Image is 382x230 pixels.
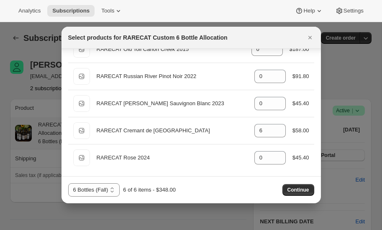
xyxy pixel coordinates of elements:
span: Subscriptions [52,8,90,14]
div: $58.00 [292,126,309,135]
div: $187.00 [290,45,309,53]
div: $91.80 [292,72,309,81]
button: Help [290,5,328,17]
div: RARECAT Old Toll Canon Creek 2015 [97,45,245,53]
div: $45.40 [292,99,309,108]
button: Continue [282,184,314,196]
div: RARECAT Rose 2024 [97,154,248,162]
div: RARECAT Russian River Pinot Noir 2022 [97,72,248,81]
span: Continue [287,187,309,193]
h2: Select products for RARECAT Custom 6 Bottle Allocation [68,33,228,42]
span: Settings [344,8,364,14]
span: Help [303,8,315,14]
div: $45.40 [292,154,309,162]
span: Analytics [18,8,41,14]
div: 6 of 6 items - $348.00 [123,186,176,194]
div: RARECAT Cremant de [GEOGRAPHIC_DATA] [97,126,248,135]
button: Subscriptions [47,5,95,17]
button: Settings [330,5,369,17]
button: Close [304,32,316,43]
span: Tools [101,8,114,14]
button: Analytics [13,5,46,17]
div: RARECAT [PERSON_NAME] Sauvignon Blanc 2023 [97,99,248,108]
button: Tools [96,5,128,17]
